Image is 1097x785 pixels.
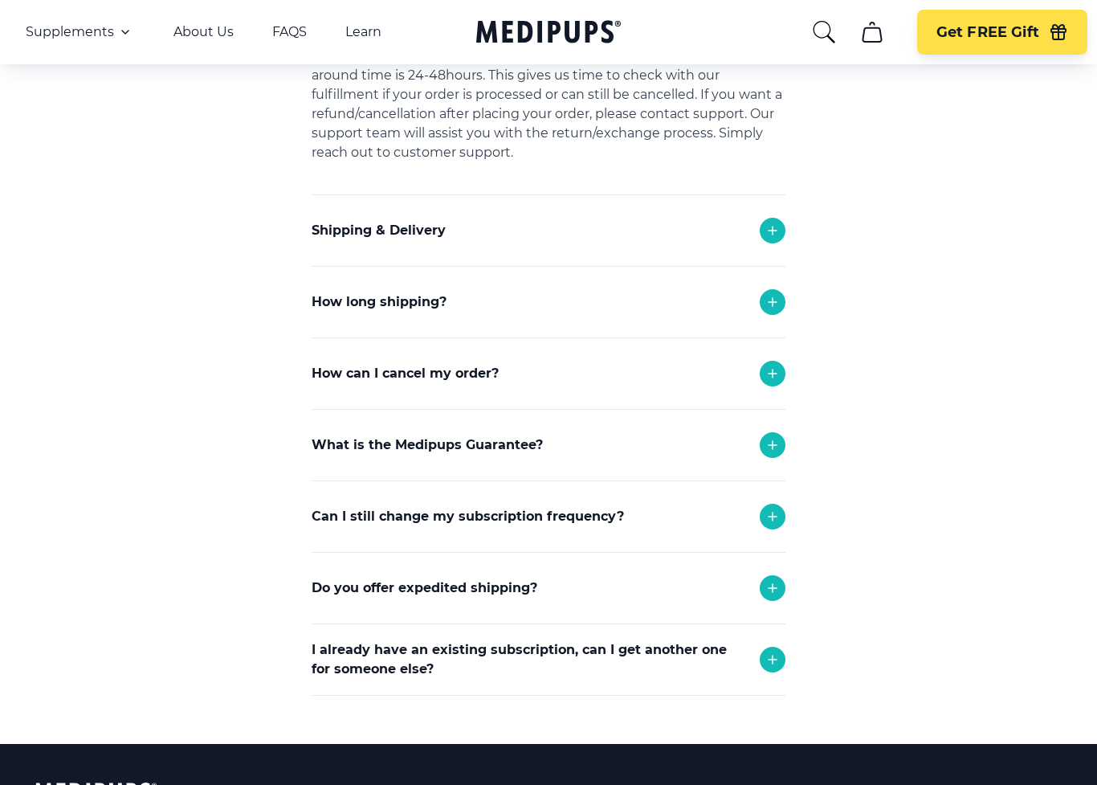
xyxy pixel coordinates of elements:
a: Learn [345,24,381,40]
button: Supplements [26,22,135,42]
div: If you received the wrong product or your product was damaged in transit, we will replace it with... [312,480,785,583]
p: Shipping & Delivery [312,221,446,240]
div: Each order takes 1-2 business days to be delivered. [312,337,785,402]
button: search [811,19,837,45]
a: About Us [173,24,234,40]
a: FAQS [272,24,307,40]
div: Yes you can. Simply reach out to support and we will adjust your monthly deliveries! [312,552,785,636]
button: Get FREE Gift [917,10,1087,55]
div: Any refund request and cancellation are subject to approval and turn around time is 24-48 hours. ... [312,409,785,550]
div: Yes we do! Please reach out to support and we will try to accommodate any request. [312,624,785,707]
p: What is the Medipups Guarantee? [312,435,543,455]
p: How can I cancel my order? [312,364,499,383]
button: cart [853,13,891,51]
p: Do you offer expedited shipping? [312,579,537,598]
div: Absolutely! Simply place the order and use the shipping address of the person who will receive th... [312,695,785,779]
p: Can I still change my subscription frequency? [312,507,624,526]
span: Supplements [26,24,114,40]
p: How long shipping? [312,292,447,312]
span: Get FREE Gift [936,23,1039,42]
p: I already have an existing subscription, can I get another one for someone else? [312,640,744,679]
p: Any refund request and cancellation are subject to approval and turn around time is 24-48hours. T... [312,47,785,162]
a: Medipups [476,17,621,50]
